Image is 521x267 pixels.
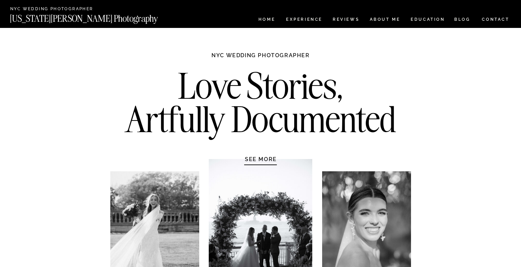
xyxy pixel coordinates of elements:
h2: Love Stories, Artfully Documented [118,69,404,141]
a: EDUCATION [410,17,446,23]
a: [US_STATE][PERSON_NAME] Photography [10,14,181,20]
a: REVIEWS [333,17,358,23]
a: Experience [286,17,322,23]
a: BLOG [454,17,471,23]
a: CONTACT [481,16,510,23]
a: ABOUT ME [369,17,400,23]
a: HOME [257,17,277,23]
a: SEE MORE [228,156,293,162]
h1: NYC WEDDING PHOTOGRAPHER [197,52,325,65]
a: NYC Wedding Photographer [10,7,113,12]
